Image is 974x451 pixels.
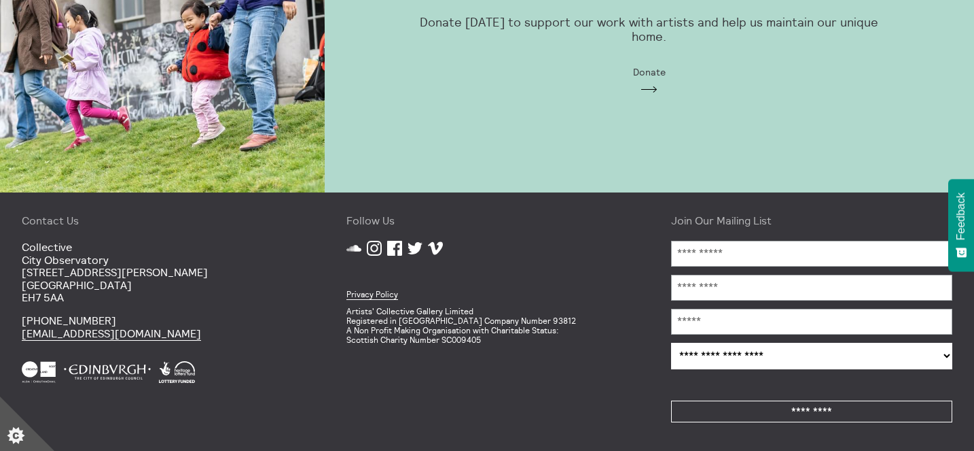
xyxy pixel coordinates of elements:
[948,179,974,271] button: Feedback - Show survey
[671,214,952,227] h4: Join Our Mailing List
[159,361,195,383] img: Heritage Lottery Fund
[22,314,303,339] p: [PHONE_NUMBER]
[64,361,151,383] img: City Of Edinburgh Council White
[955,193,967,240] span: Feedback
[633,67,666,78] span: Donate
[22,214,303,227] h4: Contact Us
[346,214,628,227] h4: Follow Us
[22,361,56,383] img: Creative Scotland
[346,307,628,344] p: Artists' Collective Gallery Limited Registered in [GEOGRAPHIC_DATA] Company Number 93812 A Non Pr...
[22,241,303,303] p: Collective City Observatory [STREET_ADDRESS][PERSON_NAME] [GEOGRAPHIC_DATA] EH7 5AA
[410,16,888,44] p: Donate [DATE] to support our work with artists and help us maintain our unique home.
[346,289,398,300] a: Privacy Policy
[22,327,201,341] a: [EMAIL_ADDRESS][DOMAIN_NAME]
